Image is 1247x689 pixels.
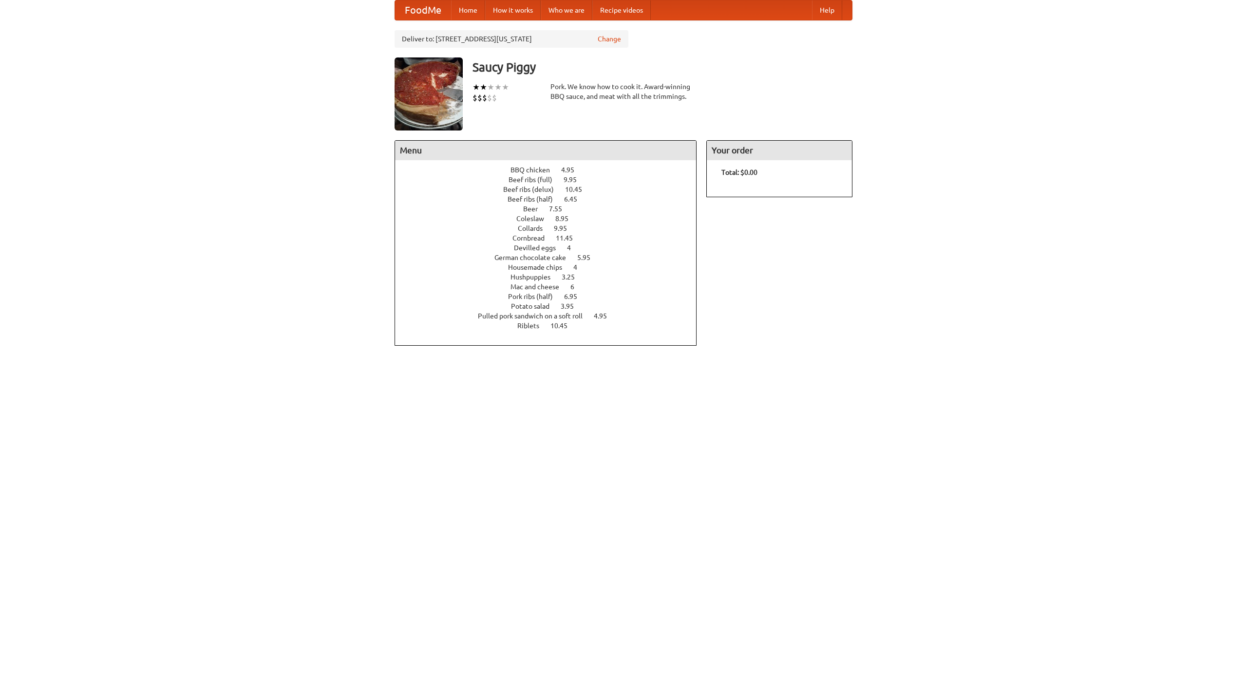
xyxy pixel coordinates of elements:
a: Housemade chips 4 [508,263,595,271]
span: Beef ribs (full) [509,176,562,184]
span: Riblets [517,322,549,330]
h4: Menu [395,141,696,160]
a: FoodMe [395,0,451,20]
li: ★ [480,82,487,93]
a: Help [812,0,842,20]
a: Beef ribs (half) 6.45 [508,195,595,203]
a: Riblets 10.45 [517,322,586,330]
span: 6.45 [564,195,587,203]
span: 11.45 [556,234,583,242]
li: ★ [472,82,480,93]
a: Beer 7.55 [523,205,580,213]
span: Devilled eggs [514,244,566,252]
a: Hushpuppies 3.25 [510,273,593,281]
span: Cornbread [512,234,554,242]
span: Pork ribs (half) [508,293,563,300]
span: Pulled pork sandwich on a soft roll [478,312,592,320]
a: Collards 9.95 [518,224,585,232]
span: 3.95 [561,302,584,310]
span: 4.95 [561,166,584,174]
div: Deliver to: [STREET_ADDRESS][US_STATE] [395,30,628,48]
span: 7.55 [549,205,572,213]
li: ★ [494,82,502,93]
a: German chocolate cake 5.95 [494,254,608,261]
li: ★ [487,82,494,93]
span: Collards [518,224,552,232]
h4: Your order [707,141,852,160]
a: Beef ribs (full) 9.95 [509,176,595,184]
b: Total: $0.00 [721,168,757,176]
span: 6 [570,283,584,291]
h3: Saucy Piggy [472,57,852,77]
li: ★ [502,82,509,93]
span: 3.25 [562,273,585,281]
li: $ [477,93,482,103]
span: 10.45 [565,186,592,193]
a: Pulled pork sandwich on a soft roll 4.95 [478,312,625,320]
a: Beef ribs (delux) 10.45 [503,186,600,193]
a: Coleslaw 8.95 [516,215,586,223]
span: 6.95 [564,293,587,300]
li: $ [487,93,492,103]
span: Beef ribs (half) [508,195,563,203]
a: Who we are [541,0,592,20]
a: BBQ chicken 4.95 [510,166,592,174]
a: Devilled eggs 4 [514,244,589,252]
span: BBQ chicken [510,166,560,174]
div: Pork. We know how to cook it. Award-winning BBQ sauce, and meat with all the trimmings. [550,82,697,101]
img: angular.jpg [395,57,463,130]
a: Mac and cheese 6 [510,283,592,291]
a: Pork ribs (half) 6.95 [508,293,595,300]
span: 4 [567,244,581,252]
a: Home [451,0,485,20]
li: $ [492,93,497,103]
span: Potato salad [511,302,559,310]
span: 9.95 [554,224,577,232]
span: Hushpuppies [510,273,560,281]
a: Change [598,34,621,44]
a: How it works [485,0,541,20]
a: Potato salad 3.95 [511,302,592,310]
span: German chocolate cake [494,254,576,261]
span: Housemade chips [508,263,572,271]
a: Recipe videos [592,0,651,20]
span: 4.95 [594,312,617,320]
span: Beef ribs (delux) [503,186,564,193]
span: 8.95 [555,215,578,223]
span: 4 [573,263,587,271]
span: 10.45 [550,322,577,330]
span: 5.95 [577,254,600,261]
span: Coleslaw [516,215,554,223]
span: Beer [523,205,548,213]
span: 9.95 [564,176,586,184]
span: Mac and cheese [510,283,569,291]
li: $ [472,93,477,103]
a: Cornbread 11.45 [512,234,591,242]
li: $ [482,93,487,103]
